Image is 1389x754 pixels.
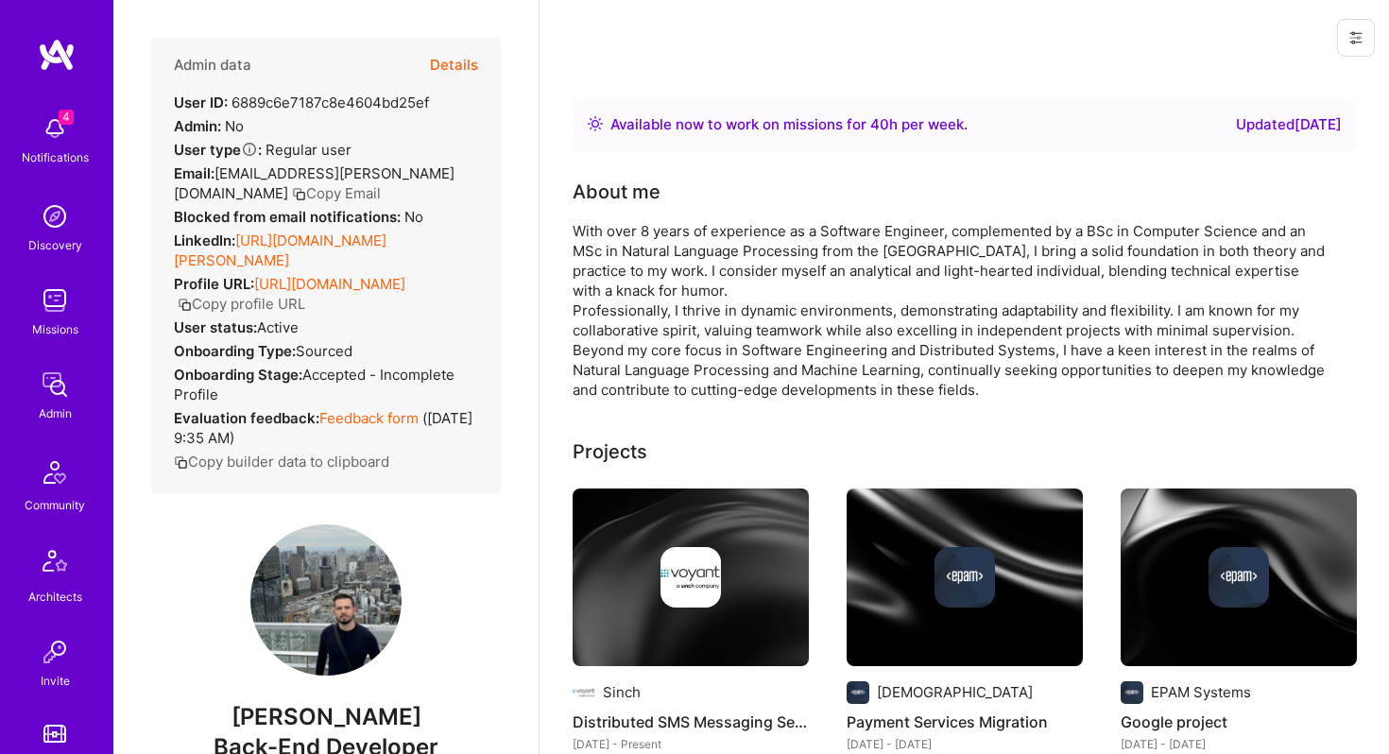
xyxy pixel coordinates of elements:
strong: User status: [174,318,257,336]
button: Copy profile URL [178,294,305,314]
div: ( [DATE] 9:35 AM ) [174,408,478,448]
strong: LinkedIn: [174,231,235,249]
span: 40 [870,115,889,133]
div: Discovery [28,235,82,255]
img: User Avatar [250,524,402,676]
span: Accepted - Incomplete Profile [174,366,454,403]
img: Company logo [1121,681,1143,704]
img: Architects [32,541,77,587]
h4: Admin data [174,57,251,74]
i: icon Copy [178,298,192,312]
div: [DATE] - Present [573,734,809,754]
div: Regular user [174,140,352,160]
div: [DATE] - [DATE] [1121,734,1357,754]
strong: Profile URL: [174,275,254,293]
div: Available now to work on missions for h per week . [610,113,968,136]
span: Active [257,318,299,336]
div: [DEMOGRAPHIC_DATA] [877,682,1033,702]
strong: Onboarding Stage: [174,366,302,384]
img: cover [847,488,1083,666]
img: Company logo [847,681,869,704]
i: icon Copy [174,455,188,470]
span: sourced [296,342,352,360]
span: [PERSON_NAME] [151,703,501,731]
strong: Email: [174,164,214,182]
strong: User ID: [174,94,228,111]
i: icon Copy [292,187,306,201]
div: Invite [41,671,70,691]
div: About me [573,178,660,206]
div: With over 8 years of experience as a Software Engineer, complemented by a BSc in Computer Science... [573,221,1329,400]
button: Copy Email [292,183,381,203]
div: 6889c6e7187c8e4604bd25ef [174,93,429,112]
button: Details [430,38,478,93]
img: admin teamwork [36,366,74,403]
div: EPAM Systems [1151,682,1251,702]
button: Copy builder data to clipboard [174,452,389,471]
div: Admin [39,403,72,423]
img: cover [573,488,809,666]
img: tokens [43,725,66,743]
img: cover [1121,488,1357,666]
div: Notifications [22,147,89,167]
img: Company logo [660,547,721,608]
a: Feedback form [319,409,419,427]
a: [URL][DOMAIN_NAME][PERSON_NAME] [174,231,386,269]
img: Invite [36,633,74,671]
strong: Onboarding Type: [174,342,296,360]
a: [URL][DOMAIN_NAME] [254,275,405,293]
strong: Evaluation feedback: [174,409,319,427]
div: Projects [573,437,647,466]
img: Company logo [935,547,995,608]
strong: User type : [174,141,262,159]
div: Missions [32,319,78,339]
div: No [174,116,244,136]
img: Community [32,450,77,495]
h4: Payment Services Migration [847,710,1083,734]
i: Help [241,141,258,158]
strong: Blocked from email notifications: [174,208,404,226]
strong: Admin: [174,117,221,135]
img: bell [36,110,74,147]
div: Community [25,495,85,515]
span: 4 [59,110,74,125]
img: Availability [588,116,603,131]
div: [DATE] - [DATE] [847,734,1083,754]
div: Sinch [603,682,641,702]
img: Company logo [573,681,595,704]
img: discovery [36,197,74,235]
span: [EMAIL_ADDRESS][PERSON_NAME][DOMAIN_NAME] [174,164,454,202]
img: logo [38,38,76,72]
h4: Google project [1121,710,1357,734]
div: No [174,207,423,227]
img: teamwork [36,282,74,319]
div: Architects [28,587,82,607]
div: Updated [DATE] [1236,113,1342,136]
img: Company logo [1209,547,1269,608]
h4: Distributed SMS Messaging Services [573,710,809,734]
